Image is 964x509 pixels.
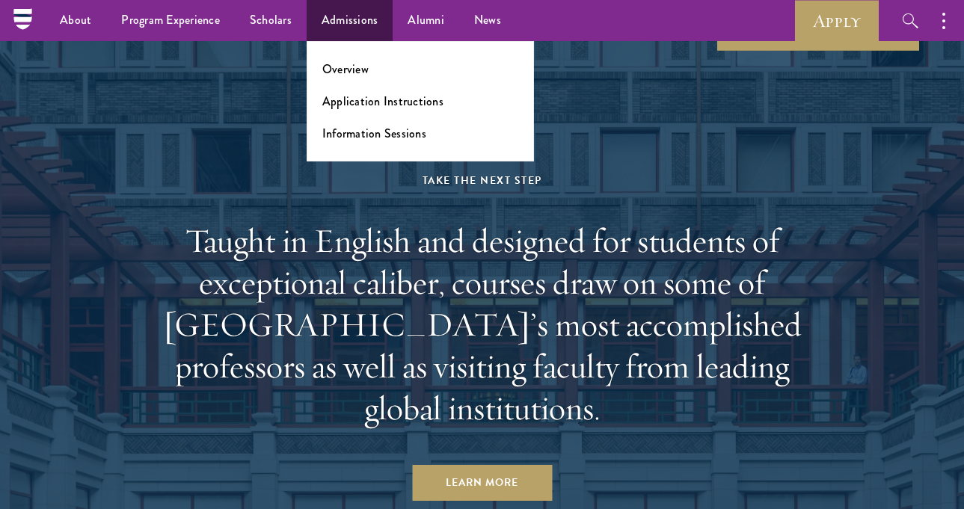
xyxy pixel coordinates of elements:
a: Information Sessions [322,125,426,142]
a: Overview [322,61,369,78]
a: Application Instructions [322,93,443,110]
a: Learn More [412,465,552,501]
div: Take the Next Step [135,171,830,190]
h2: Taught in English and designed for students of exceptional caliber, courses draw on some of [GEOG... [135,220,830,429]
